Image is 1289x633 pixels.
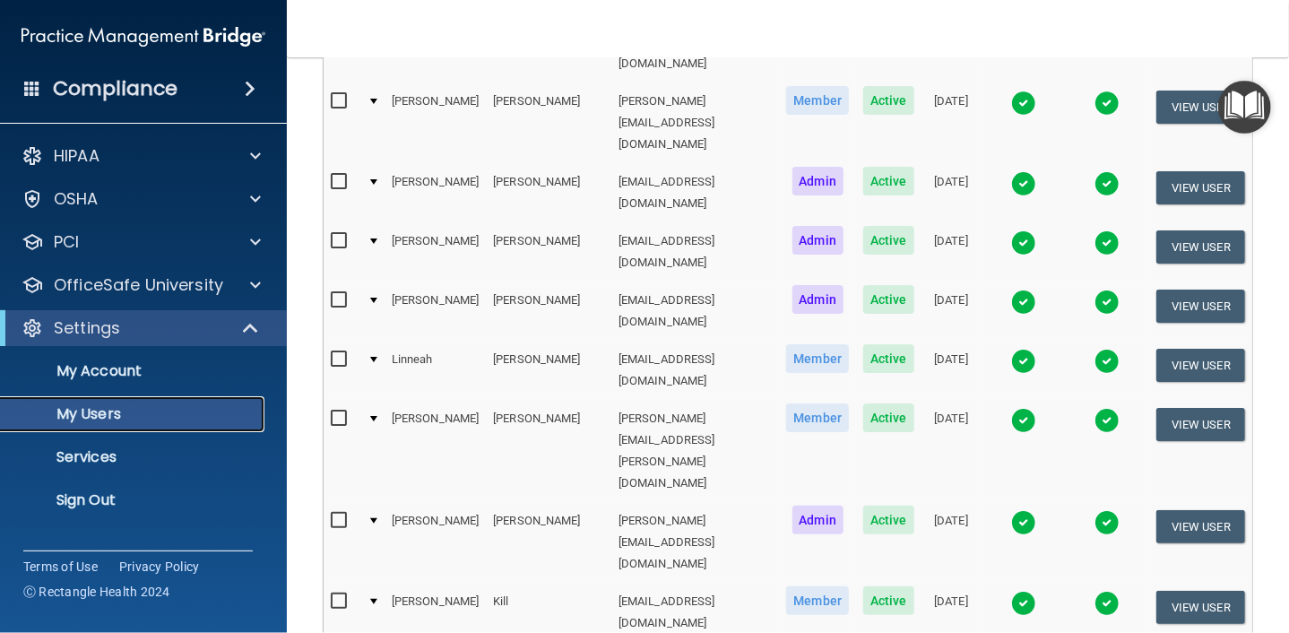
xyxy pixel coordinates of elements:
span: Admin [792,167,844,195]
td: [PERSON_NAME] [385,502,486,583]
span: Member [786,344,849,373]
td: [PERSON_NAME] [385,400,486,502]
p: OSHA [54,188,99,210]
a: Settings [22,317,260,339]
button: View User [1156,349,1245,382]
span: Ⓒ Rectangle Health 2024 [23,583,170,601]
td: [PERSON_NAME] [385,222,486,282]
span: Active [863,586,914,615]
td: [DATE] [921,341,982,400]
span: Admin [792,285,844,314]
img: tick.e7d51cea.svg [1011,290,1036,315]
span: Active [863,403,914,432]
td: [DATE] [921,222,982,282]
td: [PERSON_NAME] [486,341,611,400]
span: Member [786,586,849,615]
img: tick.e7d51cea.svg [1011,510,1036,535]
span: Admin [792,226,844,255]
span: Active [863,86,914,115]
button: Open Resource Center [1218,81,1271,134]
td: Linneah [385,341,486,400]
iframe: Drift Widget Chat Controller [980,537,1267,608]
a: Privacy Policy [119,558,200,576]
td: [PERSON_NAME][EMAIL_ADDRESS][PERSON_NAME][DOMAIN_NAME] [611,400,779,502]
p: Sign Out [12,491,256,509]
a: OfficeSafe University [22,274,261,296]
td: [PERSON_NAME][EMAIL_ADDRESS][DOMAIN_NAME] [611,502,779,583]
img: tick.e7d51cea.svg [1011,91,1036,116]
img: PMB logo [22,19,265,55]
h4: Compliance [53,76,177,101]
td: [PERSON_NAME] [486,222,611,282]
td: [DATE] [921,502,982,583]
span: Active [863,167,914,195]
span: Admin [792,506,844,534]
td: [EMAIL_ADDRESS][DOMAIN_NAME] [611,163,779,222]
td: [PERSON_NAME] [486,163,611,222]
button: View User [1156,510,1245,543]
span: Active [863,506,914,534]
span: Active [863,285,914,314]
td: [DATE] [921,82,982,163]
a: Terms of Use [23,558,98,576]
img: tick.e7d51cea.svg [1094,290,1120,315]
span: Active [863,226,914,255]
a: OSHA [22,188,261,210]
p: My Account [12,362,256,380]
td: [PERSON_NAME] [486,400,611,502]
td: [PERSON_NAME] [486,502,611,583]
td: [PERSON_NAME] [385,163,486,222]
td: [DATE] [921,282,982,341]
img: tick.e7d51cea.svg [1011,230,1036,256]
a: HIPAA [22,145,261,167]
td: [EMAIL_ADDRESS][DOMAIN_NAME] [611,222,779,282]
p: Services [12,448,256,466]
img: tick.e7d51cea.svg [1011,408,1036,433]
td: [PERSON_NAME] [486,82,611,163]
img: tick.e7d51cea.svg [1094,349,1120,374]
td: [PERSON_NAME] [486,282,611,341]
img: tick.e7d51cea.svg [1094,408,1120,433]
button: View User [1156,171,1245,204]
td: [EMAIL_ADDRESS][DOMAIN_NAME] [611,341,779,400]
span: Active [863,344,914,373]
img: tick.e7d51cea.svg [1011,349,1036,374]
a: PCI [22,231,261,253]
button: View User [1156,230,1245,264]
img: tick.e7d51cea.svg [1094,230,1120,256]
td: [DATE] [921,400,982,502]
p: Settings [54,317,120,339]
span: Member [786,86,849,115]
td: [PERSON_NAME] [385,82,486,163]
img: tick.e7d51cea.svg [1094,510,1120,535]
button: View User [1156,290,1245,323]
p: OfficeSafe University [54,274,223,296]
img: tick.e7d51cea.svg [1011,171,1036,196]
img: tick.e7d51cea.svg [1094,91,1120,116]
button: View User [1156,408,1245,441]
td: [PERSON_NAME][EMAIL_ADDRESS][DOMAIN_NAME] [611,82,779,163]
td: [EMAIL_ADDRESS][DOMAIN_NAME] [611,282,779,341]
span: Member [786,403,849,432]
p: My Users [12,405,256,423]
img: tick.e7d51cea.svg [1094,171,1120,196]
button: View User [1156,91,1245,124]
p: PCI [54,231,79,253]
p: HIPAA [54,145,99,167]
td: [PERSON_NAME] [385,282,486,341]
td: [DATE] [921,163,982,222]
